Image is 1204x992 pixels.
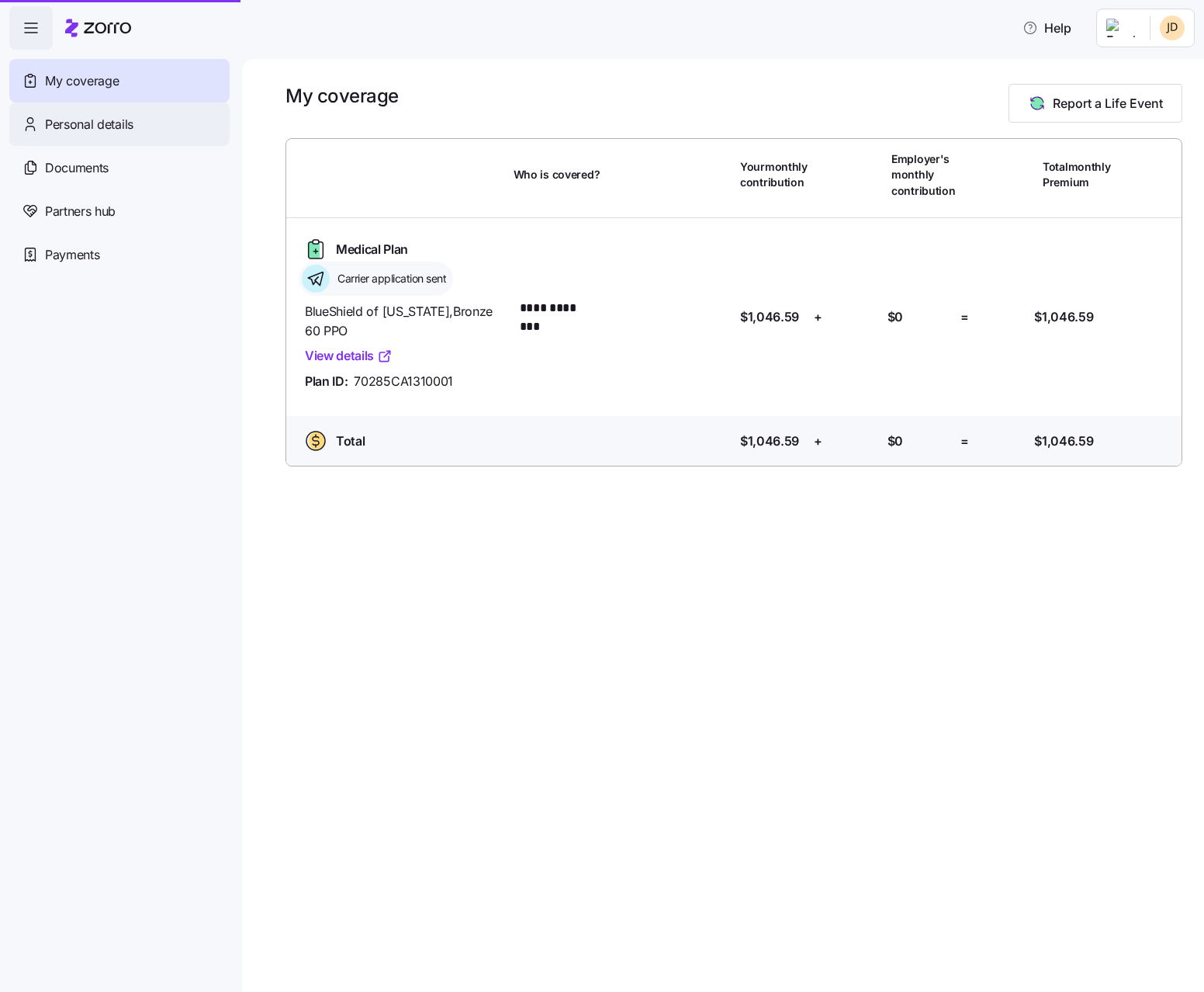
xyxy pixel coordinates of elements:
span: Help [1022,19,1071,37]
h1: My coverage [285,84,399,108]
span: Carrier application sent [333,271,446,286]
span: = [960,432,969,451]
span: Plan ID: [305,372,348,391]
span: Your monthly contribution [740,159,808,191]
a: My coverage [9,59,230,102]
span: $1,046.59 [740,307,799,327]
span: + [814,307,822,327]
span: $0 [887,432,903,451]
span: 70285CA1310001 [354,372,453,391]
a: Personal details [9,102,230,146]
span: $1,046.59 [740,432,799,451]
a: Payments [9,233,230,276]
button: Help [1010,12,1084,43]
a: View details [305,346,393,366]
img: 3ec5d2eed06be18bf036042d3b68a05a [1160,16,1185,40]
span: BlueShield of [US_STATE] , Bronze 60 PPO [305,302,501,341]
img: Employer logo [1106,19,1137,37]
a: Partners hub [9,189,230,233]
span: Personal details [45,115,133,134]
span: Who is covered? [514,167,600,182]
span: My coverage [45,71,119,91]
span: Partners hub [45,202,116,221]
span: Report a Life Event [1053,94,1163,113]
span: = [960,307,969,327]
span: Medical Plan [336,240,408,259]
span: Total monthly Premium [1043,159,1111,191]
span: $1,046.59 [1034,307,1093,327]
span: + [814,432,822,451]
a: Documents [9,146,230,189]
span: $0 [887,307,903,327]
span: $1,046.59 [1034,432,1093,451]
span: Employer's monthly contribution [891,151,956,199]
button: Report a Life Event [1009,84,1182,123]
span: Total [336,432,365,451]
span: Documents [45,158,109,178]
span: Payments [45,245,99,265]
